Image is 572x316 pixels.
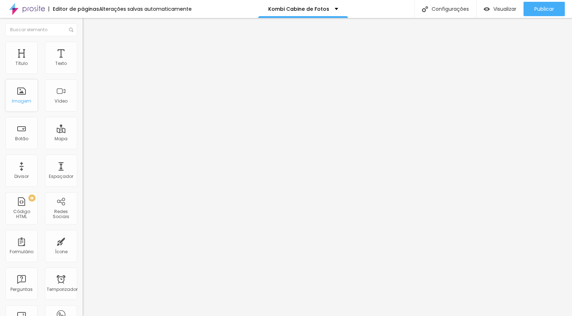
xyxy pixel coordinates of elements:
font: Visualizar [493,5,516,13]
font: Mapa [55,136,68,142]
font: Redes Sociais [53,208,69,220]
button: Publicar [524,2,565,16]
font: Vídeo [55,98,68,104]
button: Visualizar [476,2,524,16]
font: Divisor [14,173,29,179]
font: Título [15,60,28,66]
font: Imagem [12,98,31,104]
font: Perguntas [10,286,33,292]
font: Ícone [55,249,68,255]
font: Código HTML [13,208,30,220]
font: Espaçador [49,173,73,179]
font: Texto [55,60,67,66]
font: Configurações [432,5,469,13]
font: Botão [15,136,28,142]
font: Publicar [534,5,554,13]
img: Ícone [69,28,73,32]
font: Temporizador [47,286,78,292]
font: Editor de páginas [53,5,99,13]
input: Buscar elemento [5,23,77,36]
img: Ícone [422,6,428,12]
font: Kombi Cabine de Fotos [268,5,329,13]
img: view-1.svg [484,6,490,12]
font: Alterações salvas automaticamente [99,5,192,13]
font: Formulário [10,249,33,255]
